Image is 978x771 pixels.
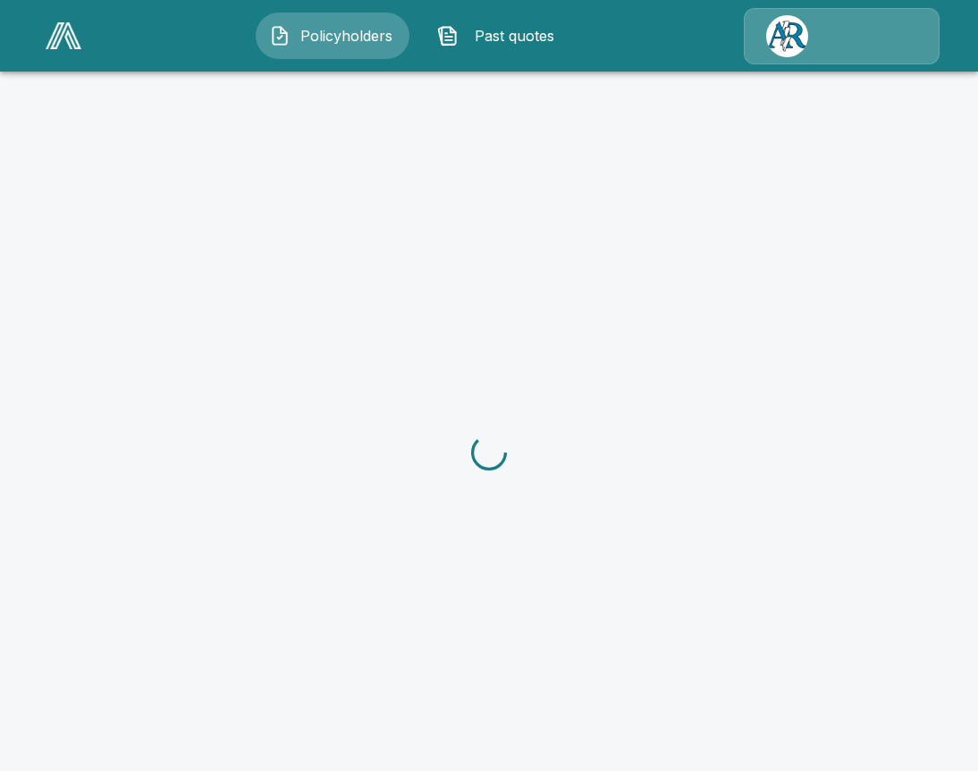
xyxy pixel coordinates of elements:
[256,13,409,59] button: Policyholders IconPolicyholders
[269,25,291,47] img: Policyholders Icon
[424,13,578,59] button: Past quotes IconPast quotes
[466,25,564,47] span: Past quotes
[298,25,396,47] span: Policyholders
[437,25,459,47] img: Past quotes Icon
[46,22,81,49] img: AA Logo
